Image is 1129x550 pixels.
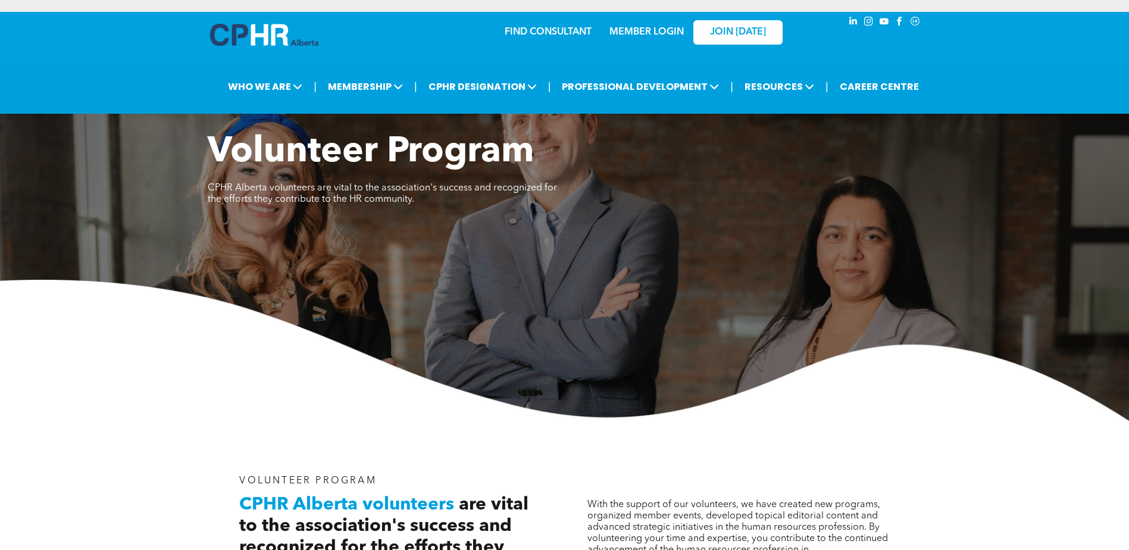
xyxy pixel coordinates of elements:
li: | [730,74,733,99]
a: Social network [909,15,922,31]
span: VOLUNTEER PROGRAM [239,476,376,486]
a: JOIN [DATE] [693,20,783,45]
li: | [414,74,417,99]
a: linkedin [847,15,860,31]
a: facebook [893,15,906,31]
span: Volunteer Program [208,135,534,170]
a: instagram [862,15,875,31]
span: WHO WE ARE [224,76,306,98]
span: RESOURCES [741,76,818,98]
a: youtube [878,15,891,31]
span: MEMBERSHIP [324,76,406,98]
a: MEMBER LOGIN [609,27,684,37]
span: CPHR Alberta volunteers are vital to the association's success and recognized for the efforts the... [208,183,557,204]
a: FIND CONSULTANT [505,27,592,37]
li: | [548,74,551,99]
span: CPHR Alberta volunteers [239,496,454,514]
span: CPHR DESIGNATION [425,76,540,98]
span: JOIN [DATE] [710,27,766,38]
li: | [314,74,317,99]
span: PROFESSIONAL DEVELOPMENT [558,76,723,98]
a: CAREER CENTRE [836,76,922,98]
li: | [825,74,828,99]
img: A blue and white logo for cp alberta [210,24,318,46]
